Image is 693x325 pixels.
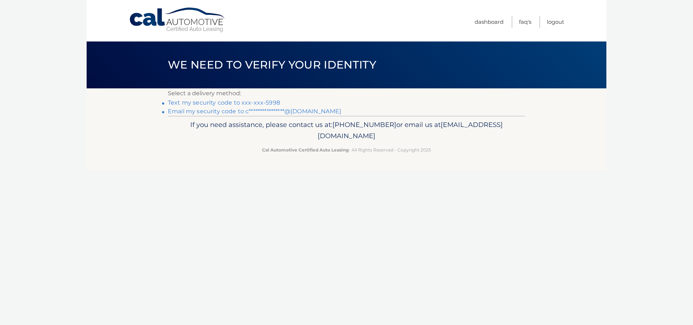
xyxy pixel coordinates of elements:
strong: Cal Automotive Certified Auto Leasing [262,147,349,153]
a: FAQ's [519,16,531,28]
span: [PHONE_NUMBER] [332,120,396,129]
a: Logout [547,16,564,28]
p: Select a delivery method: [168,88,525,98]
a: Cal Automotive [129,7,226,33]
p: If you need assistance, please contact us at: or email us at [173,119,520,142]
span: We need to verify your identity [168,58,376,71]
a: Text my security code to xxx-xxx-5998 [168,99,280,106]
a: Dashboard [475,16,504,28]
p: - All Rights Reserved - Copyright 2025 [173,146,520,154]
